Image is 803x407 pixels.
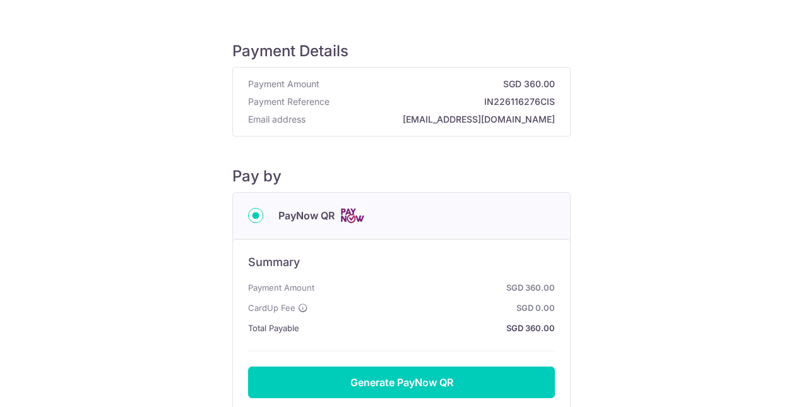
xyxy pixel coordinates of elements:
span: CardUp Fee [248,300,295,315]
span: Payment Amount [248,78,319,90]
strong: SGD 360.00 [324,78,555,90]
h5: Payment Details [232,42,571,61]
h5: Pay by [232,167,571,186]
span: Total Payable [248,320,299,336]
strong: IN226116276CIS [335,95,555,108]
strong: SGD 0.00 [313,300,555,315]
img: Cards logo [340,208,365,224]
button: Generate PayNow QR [248,367,555,398]
span: Email address [248,113,306,126]
div: PayNow QR Cards logo [248,208,555,224]
strong: SGD 360.00 [304,320,555,336]
span: PayNow QR [278,208,335,223]
strong: SGD 360.00 [319,280,555,295]
strong: [EMAIL_ADDRESS][DOMAIN_NAME] [311,113,555,126]
span: Payment Reference [248,95,330,108]
span: Payment Amount [248,280,314,295]
h6: Summary [248,255,555,270]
